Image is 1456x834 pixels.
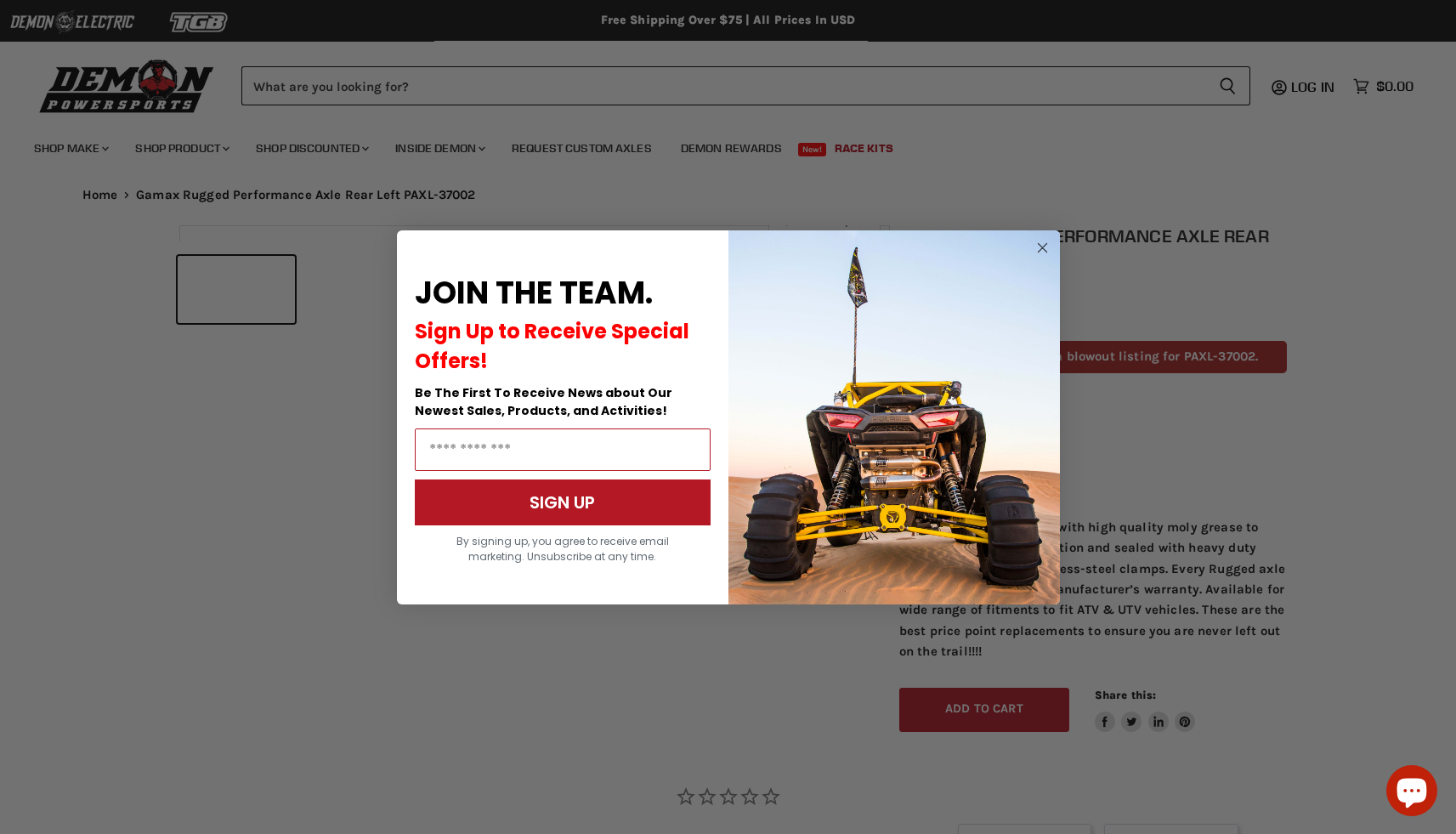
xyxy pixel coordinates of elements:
button: Close dialog [1032,237,1053,258]
button: SIGN UP [415,479,711,525]
input: Email Address [415,428,711,471]
span: Sign Up to Receive Special Offers! [415,317,689,375]
img: a9095488-b6e7-41ba-879d-588abfab540b.jpeg [728,230,1060,604]
inbox-online-store-chat: Shopify online store chat [1381,765,1442,820]
span: JOIN THE TEAM. [415,271,653,315]
span: Be The First To Receive News about Our Newest Sales, Products, and Activities! [415,384,672,419]
span: By signing up, you agree to receive email marketing. Unsubscribe at any time. [456,534,669,564]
